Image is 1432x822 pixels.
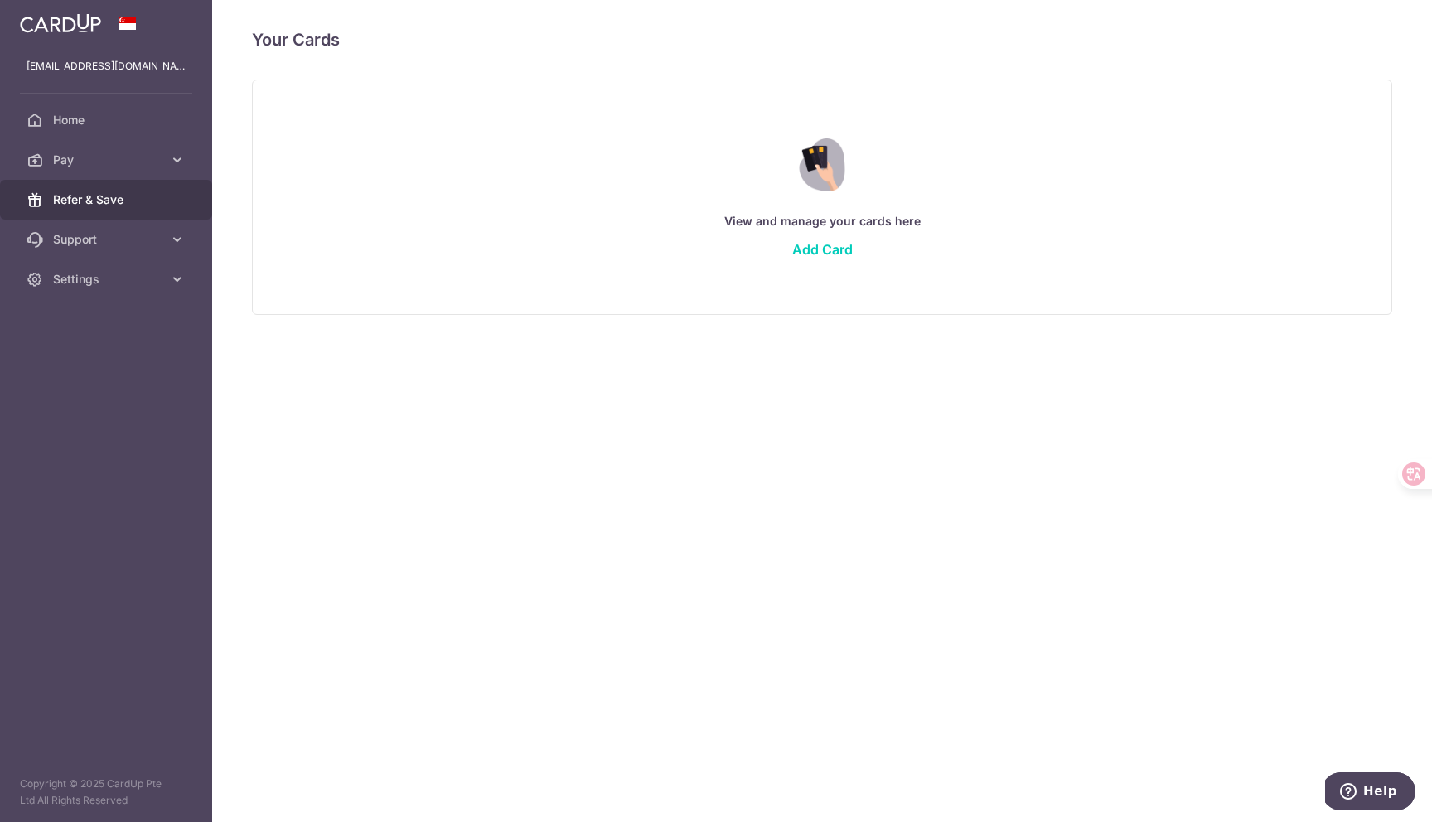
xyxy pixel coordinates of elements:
[252,27,340,53] h4: Your Cards
[53,191,162,208] span: Refer & Save
[27,58,186,75] p: [EMAIL_ADDRESS][DOMAIN_NAME]
[53,271,162,288] span: Settings
[1325,772,1415,814] iframe: Opens a widget where you can find more information
[38,12,72,27] span: Help
[786,138,857,191] img: Credit Card
[53,231,162,248] span: Support
[53,112,162,128] span: Home
[20,13,101,33] img: CardUp
[792,241,853,258] a: Add Card
[53,152,162,168] span: Pay
[286,211,1358,231] p: View and manage your cards here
